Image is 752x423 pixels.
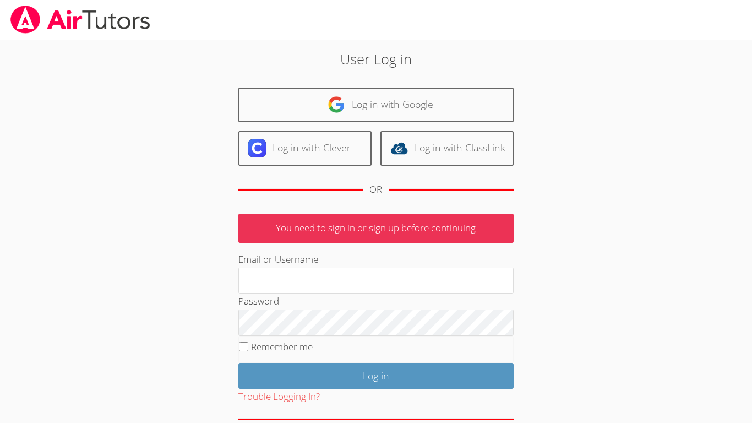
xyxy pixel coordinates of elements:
[238,214,514,243] p: You need to sign in or sign up before continuing
[248,139,266,157] img: clever-logo-6eab21bc6e7a338710f1a6ff85c0baf02591cd810cc4098c63d3a4b26e2feb20.svg
[9,6,151,34] img: airtutors_banner-c4298cdbf04f3fff15de1276eac7730deb9818008684d7c2e4769d2f7ddbe033.png
[251,340,313,353] label: Remember me
[369,182,382,198] div: OR
[173,48,579,69] h2: User Log in
[238,131,372,166] a: Log in with Clever
[328,96,345,113] img: google-logo-50288ca7cdecda66e5e0955fdab243c47b7ad437acaf1139b6f446037453330a.svg
[380,131,514,166] a: Log in with ClassLink
[238,253,318,265] label: Email or Username
[238,295,279,307] label: Password
[238,389,320,405] button: Trouble Logging In?
[238,88,514,122] a: Log in with Google
[238,363,514,389] input: Log in
[390,139,408,157] img: classlink-logo-d6bb404cc1216ec64c9a2012d9dc4662098be43eaf13dc465df04b49fa7ab582.svg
